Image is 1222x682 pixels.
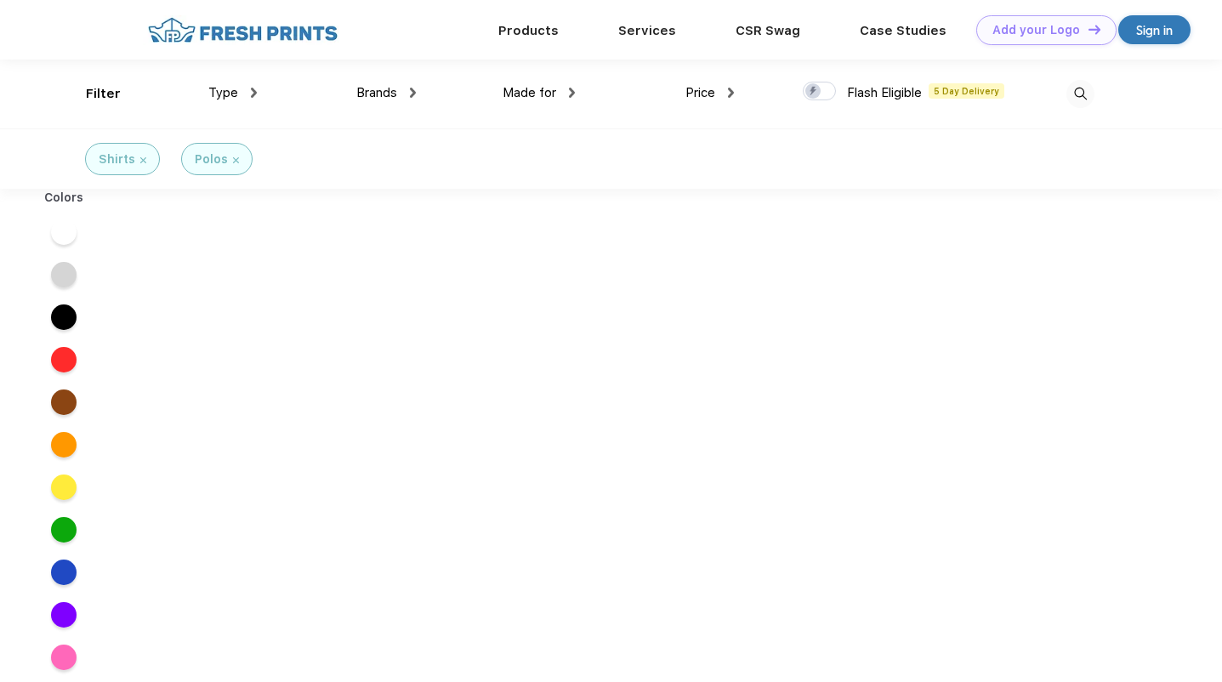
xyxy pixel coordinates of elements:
a: Products [498,23,559,38]
div: Add your Logo [992,23,1080,37]
a: Sign in [1118,15,1191,44]
a: Services [618,23,676,38]
img: desktop_search.svg [1066,80,1094,108]
span: Brands [356,85,397,100]
img: filter_cancel.svg [140,157,146,163]
div: Colors [31,189,97,207]
img: DT [1088,25,1100,34]
img: fo%20logo%202.webp [143,15,343,45]
img: dropdown.png [728,88,734,98]
img: filter_cancel.svg [233,157,239,163]
div: Filter [86,84,121,104]
span: Made for [503,85,556,100]
div: Sign in [1136,20,1173,40]
a: CSR Swag [736,23,800,38]
img: dropdown.png [410,88,416,98]
span: Price [685,85,715,100]
div: Shirts [99,151,135,168]
span: 5 Day Delivery [929,83,1004,99]
span: Flash Eligible [847,85,922,100]
div: Polos [195,151,228,168]
span: Type [208,85,238,100]
img: dropdown.png [251,88,257,98]
img: dropdown.png [569,88,575,98]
